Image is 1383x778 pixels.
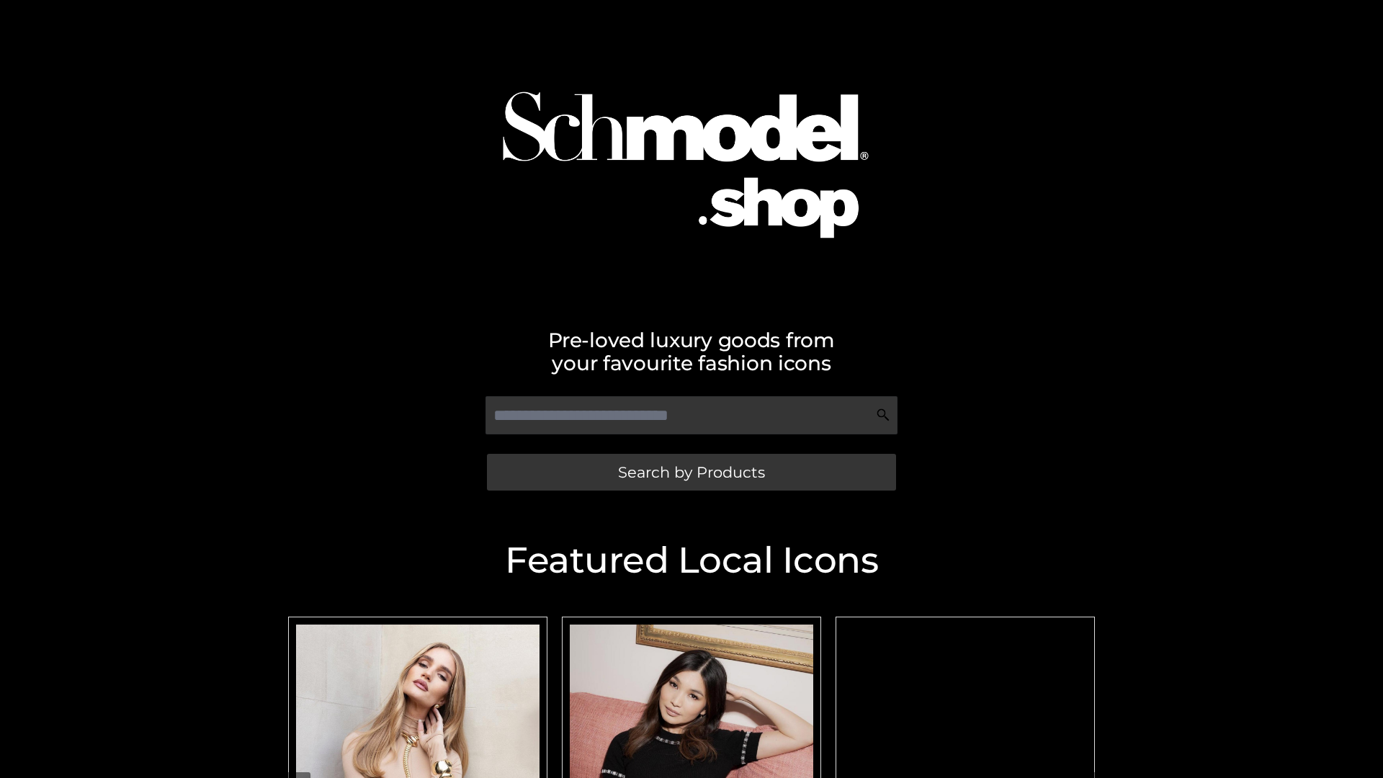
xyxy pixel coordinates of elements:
[281,542,1102,578] h2: Featured Local Icons​
[281,328,1102,375] h2: Pre-loved luxury goods from your favourite fashion icons
[618,465,765,480] span: Search by Products
[876,408,890,422] img: Search Icon
[487,454,896,491] a: Search by Products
